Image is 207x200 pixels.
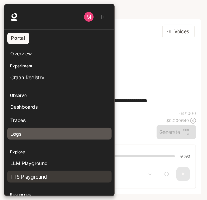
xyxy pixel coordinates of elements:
[10,74,44,81] span: Graph Registry
[4,192,114,198] p: Resources
[4,149,114,155] p: Explore
[10,173,47,180] span: TTS Playground
[7,128,112,140] a: Logs
[10,130,21,137] span: Logs
[5,3,18,16] button: open drawer
[4,63,114,69] p: Experiment
[7,114,112,126] a: Traces
[10,103,38,110] span: Dashboards
[10,117,26,124] span: Traces
[10,160,48,167] span: LLM Playground
[7,171,112,183] a: TTS Playground
[7,33,29,44] a: Portal
[7,101,112,113] a: Dashboards
[4,92,114,99] p: Observe
[7,47,112,60] a: Overview
[7,71,112,83] a: Graph Registry
[7,157,112,169] a: LLM Playground
[84,12,94,22] img: User avatar
[22,3,61,17] button: All workspaces
[82,10,96,24] button: User avatar
[10,50,32,57] span: Overview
